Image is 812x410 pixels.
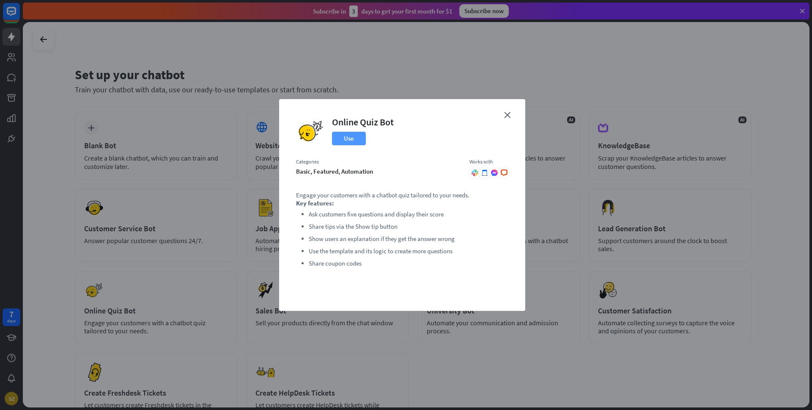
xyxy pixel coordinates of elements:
[309,234,469,244] li: Show users an explanation if they get the answer wrong
[7,3,32,29] button: Open LiveChat chat widget
[469,158,508,165] div: Works with
[296,158,461,165] div: Categories
[309,258,469,269] li: Share coupon codes
[296,116,326,146] img: Online Quiz Bot
[296,191,469,199] p: Engage your customers with a chatbot quiz tailored to your needs.
[296,167,461,175] div: basic, featured, automation
[332,116,394,128] div: Online Quiz Bot
[309,246,469,256] li: Use the template and its logic to create more questions
[332,132,366,145] button: Use
[309,222,469,232] li: Share tips via the Show tip button
[309,209,469,219] li: Ask customers five questions and display their score
[296,199,334,207] strong: Key features:
[504,112,510,118] i: close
